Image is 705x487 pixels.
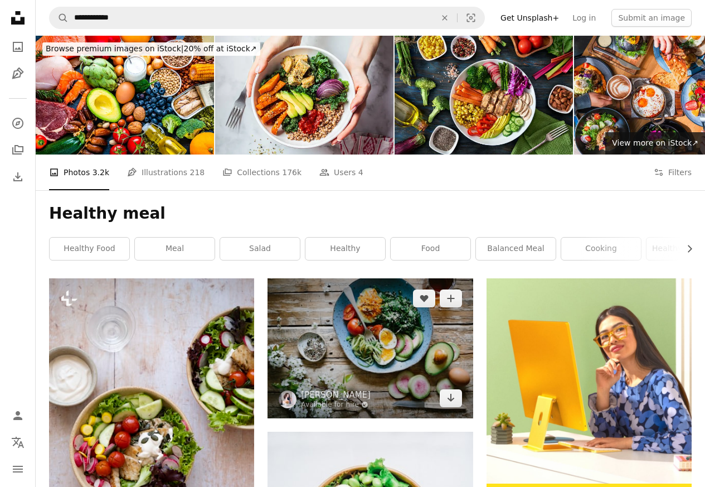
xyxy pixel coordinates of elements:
a: balanced meal [476,238,556,260]
a: Home — Unsplash [7,7,29,31]
button: Submit an image [611,9,692,27]
a: Collections 176k [222,155,302,190]
a: Get Unsplash+ [494,9,566,27]
button: Clear [432,7,457,28]
a: Collections [7,139,29,161]
form: Find visuals sitewide [49,7,485,29]
button: Search Unsplash [50,7,69,28]
img: Go to Brooke Lark's profile [279,390,296,408]
img: file-1722962862010-20b14c5a0a60image [487,278,692,483]
a: Users 4 [319,155,363,190]
a: Available for hire [301,401,371,409]
span: Browse premium images on iStock | [46,44,183,53]
a: Explore [7,112,29,134]
a: two bowls of salad with dressing on the side [49,427,254,437]
a: Log in [566,9,602,27]
a: Log in / Sign up [7,404,29,427]
a: salad [220,238,300,260]
h1: Healthy meal [49,204,692,224]
span: 218 [190,166,205,179]
a: cooking [561,238,641,260]
a: healthy food [50,238,129,260]
span: 176k [282,166,302,179]
img: Woman hands eating vegan salad of baked vegetables, avocado, tofu and buckwheat buddha bowl, top ... [215,36,393,155]
span: 20% off at iStock ↗ [46,44,257,53]
span: 4 [358,166,363,179]
a: [PERSON_NAME] [301,389,371,401]
button: scroll list to the right [679,238,692,260]
a: Illustrations [7,62,29,85]
a: healthy [305,238,385,260]
a: Download [440,389,462,407]
img: Healthy eating and diet concepts. Top view of spring salad shot from above on rustic wood table. [395,36,573,155]
a: meal [135,238,215,260]
a: View more on iStock↗ [605,132,705,155]
a: Illustrations 218 [127,155,205,190]
button: Language [7,431,29,454]
button: Visual search [458,7,484,28]
button: Menu [7,458,29,480]
button: Like [413,290,435,307]
a: poached egg with vegetables and tomatoes on blue plate [268,343,473,353]
button: Filters [654,155,692,190]
a: Download History [7,166,29,188]
span: View more on iStock ↗ [612,138,698,147]
a: Browse premium images on iStock|20% off at iStock↗ [36,36,267,62]
img: poached egg with vegetables and tomatoes on blue plate [268,278,473,418]
button: Add to Collection [440,290,462,307]
img: Group of healthy food for flexitarian diet [36,36,214,155]
a: food [391,238,470,260]
a: Photos [7,36,29,58]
